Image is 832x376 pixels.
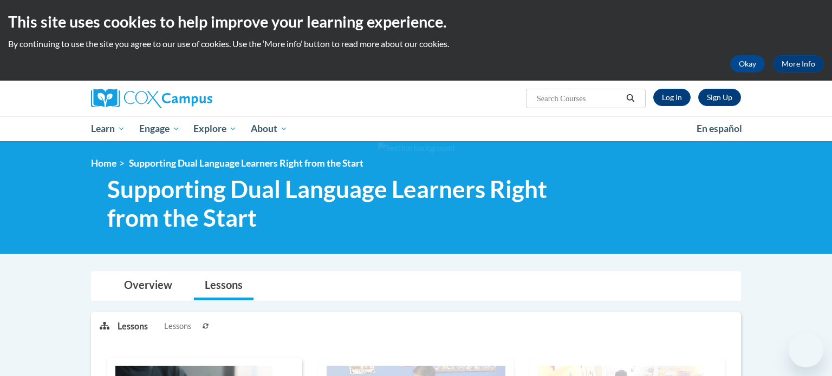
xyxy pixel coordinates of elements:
[251,122,288,135] span: About
[773,55,824,72] a: More Info
[75,116,757,141] div: Main menu
[113,272,183,300] a: Overview
[164,320,191,332] span: Lessons
[129,157,363,169] span: Supporting Dual Language Learners Right from the Start
[697,123,742,134] span: En español
[730,55,765,72] button: Okay
[186,116,244,141] a: Explore
[91,89,297,108] a: Cox Campus
[8,11,824,32] h2: This site uses cookies to help improve your learning experience.
[8,38,824,50] p: By continuing to use the site you agree to our use of cookies. Use the ‘More info’ button to read...
[244,116,295,141] a: About
[789,333,823,367] iframe: Button to launch messaging window
[378,142,454,154] img: Section background
[653,89,691,106] a: Log In
[690,117,749,140] a: En español
[132,116,187,141] a: Engage
[139,122,180,135] span: Engage
[194,272,253,300] a: Lessons
[91,122,125,135] span: Learn
[118,320,148,332] p: Lessons
[193,122,237,135] span: Explore
[698,89,741,106] a: Register
[91,89,212,108] img: Cox Campus
[622,92,639,105] button: Search
[536,92,622,105] input: Search Courses
[107,175,591,232] span: Supporting Dual Language Learners Right from the Start
[91,157,116,169] a: Home
[84,116,132,141] a: Learn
